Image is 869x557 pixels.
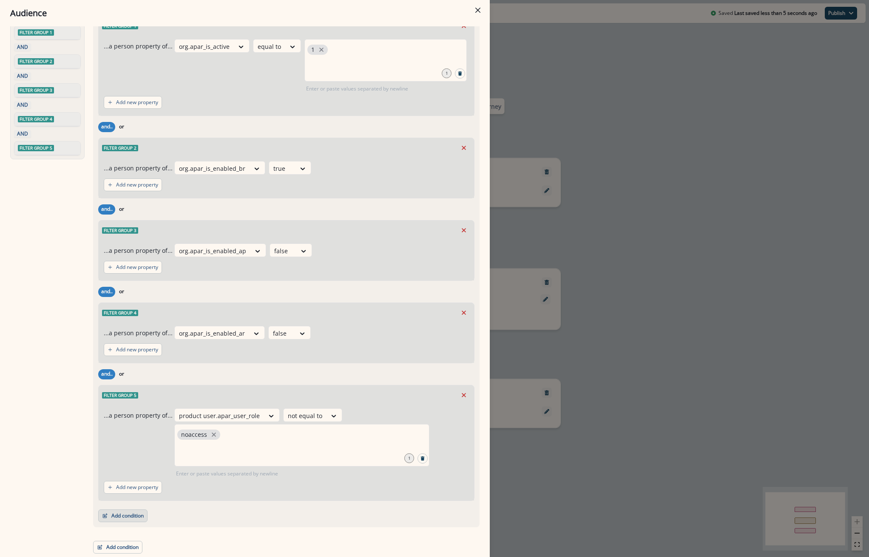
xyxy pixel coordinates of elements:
span: Filter group 4 [18,116,54,122]
p: ...a person property of... [104,164,173,172]
button: and.. [98,369,115,379]
p: ...a person property of... [104,411,173,420]
p: noaccess [181,431,207,438]
button: Search [417,453,428,464]
button: Search [455,68,465,79]
button: Add condition [98,509,148,522]
div: Audience [10,7,480,20]
div: 1 [404,453,414,463]
p: Add new property [116,99,158,105]
button: Add new property [104,481,162,494]
p: ...a person property of... [104,42,173,51]
div: 1 [442,68,452,78]
p: Enter or paste values separated by newline [174,470,280,478]
button: Remove [457,141,471,154]
button: or [115,369,128,379]
button: Add new property [104,261,162,274]
button: close [317,45,326,54]
p: AND [16,101,29,109]
p: Add new property [116,264,158,270]
button: Remove [457,306,471,319]
p: Add new property [116,347,158,353]
span: Filter group 5 [18,145,54,151]
button: close [210,430,218,439]
p: Add new property [116,484,158,490]
button: Remove [457,224,471,237]
p: Enter or paste values separated by newline [304,85,410,93]
span: Filter group 2 [18,58,54,65]
span: Filter group 2 [102,145,138,151]
span: Filter group 4 [102,310,138,316]
span: Filter group 3 [18,87,54,93]
button: or [115,122,128,132]
button: and.. [98,204,115,215]
button: Remove [457,389,471,401]
button: Add new property [104,343,162,356]
p: AND [16,43,29,51]
button: Add condition [93,541,142,554]
button: and.. [98,122,115,132]
button: or [115,287,128,297]
button: Add new property [104,96,162,109]
button: Add new property [104,178,162,191]
p: AND [16,72,29,80]
p: AND [16,130,29,138]
p: ...a person property of... [104,328,173,337]
span: Filter group 5 [102,392,138,399]
button: and.. [98,287,115,297]
p: ...a person property of... [104,246,173,255]
button: or [115,204,128,215]
button: Close [471,3,485,17]
span: Filter group 1 [18,29,54,36]
p: Add new property [116,182,158,188]
span: Filter group 3 [102,227,138,234]
p: 1 [311,46,315,54]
